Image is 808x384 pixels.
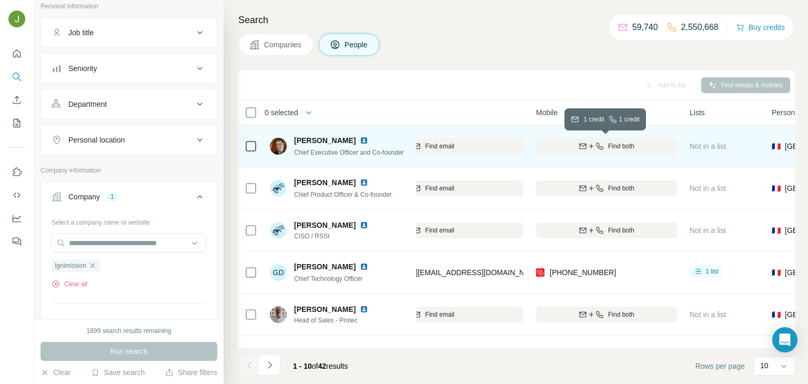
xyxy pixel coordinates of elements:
[536,267,544,278] img: provider prospeo logo
[772,183,781,194] span: 🇫🇷
[360,178,368,187] img: LinkedIn logo
[41,127,217,153] button: Personal location
[8,90,25,109] button: Enrich CSV
[8,44,25,63] button: Quick start
[736,20,785,35] button: Buy credits
[608,226,634,235] span: Find both
[293,362,312,370] span: 1 - 10
[68,63,97,74] div: Seniority
[536,107,558,118] span: Mobile
[360,305,368,314] img: LinkedIn logo
[265,107,298,118] span: 0 selected
[68,135,125,145] div: Personal location
[270,264,287,281] div: GD
[345,39,369,50] span: People
[270,222,287,239] img: Avatar
[536,223,677,238] button: Find both
[425,310,454,319] span: Find email
[87,326,171,336] div: 1899 search results remaining
[344,180,523,196] button: Find email
[772,267,781,278] span: 🇫🇷
[772,225,781,236] span: 🇫🇷
[425,226,454,235] span: Find email
[41,184,217,214] button: Company1
[264,39,302,50] span: Companies
[41,56,217,81] button: Seniority
[294,191,392,198] span: Chief Product Officer & Co-founder
[294,149,404,156] span: Chief Executive Officer and Co-founder
[294,220,356,230] span: [PERSON_NAME]
[536,180,677,196] button: Find both
[270,348,287,365] div: PC
[8,232,25,251] button: Feedback
[259,355,280,376] button: Navigate to next page
[41,166,217,175] p: Company information
[294,275,362,282] span: Chief Technology Officer
[8,163,25,181] button: Use Surfe on LinkedIn
[41,2,217,11] p: Personal information
[52,319,206,328] p: Upload a CSV of company websites.
[270,180,287,197] img: Avatar
[294,316,381,325] span: Head of Sales - Protec
[270,306,287,323] img: Avatar
[294,231,381,241] span: CISO / RSSI
[632,21,658,34] p: 59,740
[772,309,781,320] span: 🇫🇷
[8,67,25,86] button: Search
[293,362,348,370] span: results
[690,226,726,235] span: Not in a list
[536,307,677,322] button: Find both
[318,362,327,370] span: 42
[8,11,25,27] img: Avatar
[360,262,368,271] img: LinkedIn logo
[294,135,356,146] span: [PERSON_NAME]
[608,142,634,151] span: Find both
[294,304,356,315] span: [PERSON_NAME]
[52,214,206,227] div: Select a company name or website
[772,141,781,151] span: 🇫🇷
[68,27,94,38] div: Job title
[772,327,797,352] div: Open Intercom Messenger
[55,261,86,270] span: Ignimission
[41,367,70,378] button: Clear
[270,138,287,155] img: Avatar
[294,261,356,272] span: [PERSON_NAME]
[8,114,25,133] button: My lists
[690,310,726,319] span: Not in a list
[68,191,100,202] div: Company
[357,268,542,277] span: [PERSON_NAME][EMAIL_ADDRESS][DOMAIN_NAME]
[760,360,769,371] p: 10
[608,184,634,193] span: Find both
[550,268,616,277] span: [PHONE_NUMBER]
[238,13,795,27] h4: Search
[425,142,454,151] span: Find email
[41,20,217,45] button: Job title
[8,186,25,205] button: Use Surfe API
[294,177,356,188] span: [PERSON_NAME]
[690,142,726,150] span: Not in a list
[608,310,634,319] span: Find both
[312,362,318,370] span: of
[690,184,726,193] span: Not in a list
[165,367,217,378] button: Share filters
[344,223,523,238] button: Find email
[68,99,107,109] div: Department
[360,136,368,145] img: LinkedIn logo
[681,21,719,34] p: 2,550,668
[425,184,454,193] span: Find email
[690,107,705,118] span: Lists
[106,192,118,201] div: 1
[695,361,745,371] span: Rows per page
[91,367,145,378] button: Save search
[41,92,217,117] button: Department
[52,279,87,289] button: Clear all
[344,138,523,154] button: Find email
[536,138,677,154] button: Find both
[294,346,356,357] span: [PERSON_NAME]
[360,347,368,356] img: LinkedIn logo
[705,267,719,276] span: 1 list
[360,221,368,229] img: LinkedIn logo
[8,209,25,228] button: Dashboard
[344,307,523,322] button: Find email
